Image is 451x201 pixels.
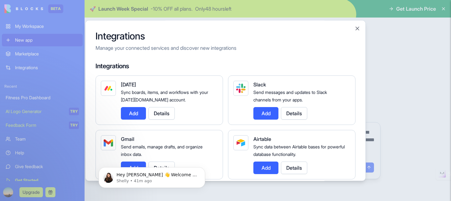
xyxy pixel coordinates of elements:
[281,162,307,174] button: Details
[253,144,345,157] span: Sync data between Airtable bases for powerful database functionality.
[96,30,355,42] h2: Integrations
[121,81,136,88] span: [DATE]
[96,44,355,52] p: Manage your connected services and discover new integrations
[253,136,271,142] span: Airtable
[121,90,208,102] span: Sync boards, items, and workflows with your [DATE][DOMAIN_NAME] account.
[253,90,327,102] span: Send messages and updates to Slack channels from your apps.
[148,107,175,120] button: Details
[253,107,278,120] button: Add
[121,107,146,120] button: Add
[281,107,307,120] button: Details
[121,144,203,157] span: Send emails, manage drafts, and organize inbox data.
[253,162,278,174] button: Add
[253,81,266,88] span: Slack
[96,62,355,70] h4: Integrations
[89,154,215,198] iframe: Intercom notifications message
[121,136,134,142] span: Gmail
